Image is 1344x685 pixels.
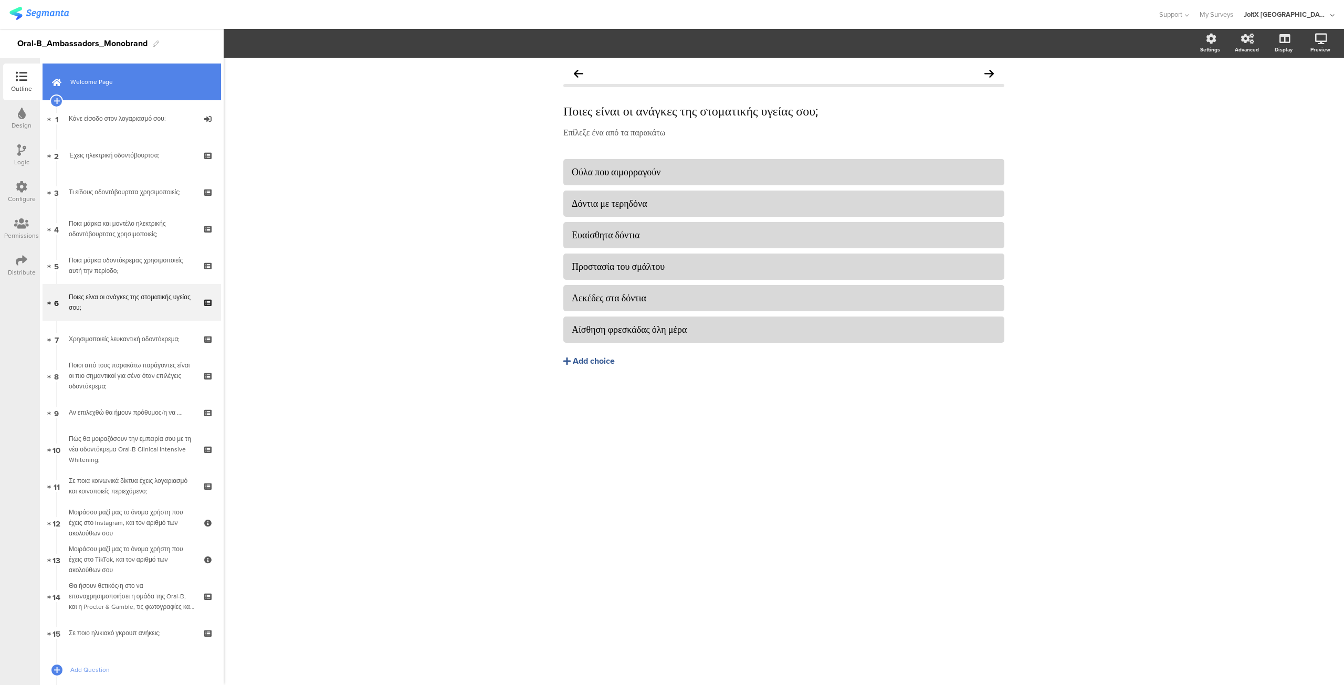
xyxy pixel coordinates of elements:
[572,323,996,335] div: Αίσθηση φρεσκάδας όλη μέρα
[4,231,39,240] div: Permissions
[69,292,194,313] div: Ποιες είναι οι ανάγκες της στοματικής υγείας σου;
[563,127,1004,138] p: Επίλεξε ένα από τα παρακάτω
[8,194,36,204] div: Configure
[69,476,194,497] div: Σε ποια κοινωνικά δίκτυα έχεις λογαριασμό και κοινοποιείς περιεχόμενο;
[43,615,221,651] a: 15 Σε ποιο ηλικιακό γκρουπ ανήκεις;
[52,517,60,529] span: 12
[69,434,194,465] div: Πώς θα μοιραζόσουν την εμπειρία σου με τη νέα οδοντόκρεμα Oral-B Clinical Intensive Whitening;
[572,260,996,272] div: Προστασία του σμάλτου
[43,174,221,210] a: 3 Τι είδους οδοντόβουρτσα χρησιμοποιείς;
[1235,46,1259,54] div: Advanced
[69,113,194,124] div: Κάνε είσοδο στον λογαριασμό σου:
[43,210,221,247] a: 4 Ποια μάρκα και μοντέλο ηλεκτρικής οδοντόβουρτσας χρησιμοποιείς;
[69,187,194,197] div: Τι είδους οδοντόβουρτσα χρησιμοποιείς;
[52,591,60,602] span: 14
[54,150,59,161] span: 2
[54,480,60,492] span: 11
[70,665,205,675] span: Add Question
[14,157,29,167] div: Logic
[43,541,221,578] a: 13 Μοιράσου μαζί μας το όνομα χρήστη που έχεις στο TikTok, και τον αριθμό των ακολούθων σου
[52,444,60,455] span: 10
[55,333,59,345] span: 7
[54,407,59,418] span: 9
[70,77,205,87] span: Welcome Page
[8,268,36,277] div: Distribute
[43,431,221,468] a: 10 Πώς θα μοιραζόσουν την εμπειρία σου με τη νέα οδοντόκρεμα Oral-B Clinical Intensive Whitening;
[43,578,221,615] a: 14 Θα ήσουν θετικός/η στο να επαναχρησιμοποιήσει η ομάδα της Oral-B, και η Procter & Gamble, τις ...
[69,360,194,392] div: Ποιοι από τους παρακάτω παράγοντες είναι οι πιο σημαντικοί για σένα όταν επιλέγεις οδοντόκρεμα;
[572,229,996,241] div: Ευαίσθητα δόντια
[43,394,221,431] a: 9 Αν επιλεχθώ θα ήμουν πρόθυμος/η να ….
[572,292,996,304] div: Λεκέδες στα δόντια
[54,370,59,382] span: 8
[43,468,221,504] a: 11 Σε ποια κοινωνικά δίκτυα έχεις λογαριασμό και κοινοποιείς περιεχόμενο;
[55,113,58,124] span: 1
[1244,9,1328,19] div: JoltX [GEOGRAPHIC_DATA]
[1310,46,1330,54] div: Preview
[52,554,60,565] span: 13
[12,121,31,130] div: Design
[69,407,194,418] div: Αν επιλεχθώ θα ήμουν πρόθυμος/η να ….
[43,100,221,137] a: 1 Κάνε είσοδο στον λογαριασμό σου:
[563,103,1004,119] p: Ποιες είναι οι ανάγκες της στοματικής υγείας σου;
[54,260,59,271] span: 5
[69,255,194,276] div: Ποια μάρκα οδοντόκρεμας χρησιμοποιείς αυτή την περίοδο;
[1275,46,1293,54] div: Display
[43,284,221,321] a: 6 Ποιες είναι οι ανάγκες της στοματικής υγείας σου;
[52,627,60,639] span: 15
[43,64,221,100] a: Welcome Page
[11,84,32,93] div: Outline
[563,348,1004,374] button: Add choice
[43,137,221,174] a: 2 Έχεις ηλεκτρική οδοντόβουρτσα;
[69,544,194,575] div: Μοιράσου μαζί μας το όνομα χρήστη που έχεις στο TikTok, και τον αριθμό των ακολούθων σου
[9,7,69,20] img: segmanta logo
[43,247,221,284] a: 5 Ποια μάρκα οδοντόκρεμας χρησιμοποιείς αυτή την περίοδο;
[69,628,194,638] div: Σε ποιο ηλικιακό γκρουπ ανήκεις;
[69,507,194,539] div: Μοιράσου μαζί μας το όνομα χρήστη που έχεις στο Instagram, και τον αριθμό των ακολούθων σου
[54,297,59,308] span: 6
[43,357,221,394] a: 8 Ποιοι από τους παρακάτω παράγοντες είναι οι πιο σημαντικοί για σένα όταν επιλέγεις οδοντόκρεμα;
[69,581,194,612] div: Θα ήσουν θετικός/η στο να επαναχρησιμοποιήσει η ομάδα της Oral-B, και η Procter & Gamble, τις φωτ...
[572,166,996,178] div: Ούλα που αιμορραγούν
[572,197,996,209] div: Δόντια με τερηδόνα
[54,223,59,235] span: 4
[69,218,194,239] div: Ποια μάρκα και μοντέλο ηλεκτρικής οδοντόβουρτσας χρησιμοποιείς;
[43,321,221,357] a: 7 Χρησιμοποιείς λευκαντική οδοντόκρεμα;
[573,356,615,367] div: Add choice
[54,186,59,198] span: 3
[1200,46,1220,54] div: Settings
[69,150,194,161] div: Έχεις ηλεκτρική οδοντόβουρτσα;
[69,334,194,344] div: Χρησιμοποιείς λευκαντική οδοντόκρεμα;
[1159,9,1182,19] span: Support
[43,504,221,541] a: 12 Μοιράσου μαζί μας το όνομα χρήστη που έχεις στο Instagram, και τον αριθμό των ακολούθων σου
[17,35,148,52] div: Oral-B_Ambassadors_Monobrand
